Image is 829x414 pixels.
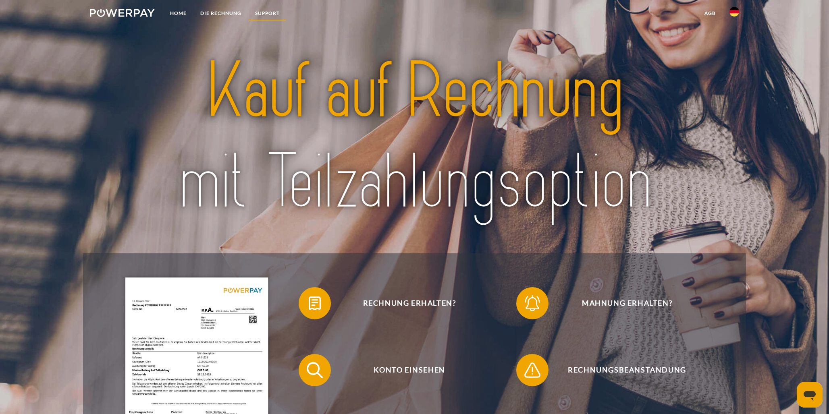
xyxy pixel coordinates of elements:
[522,360,542,380] img: qb_warning.svg
[528,287,726,319] span: Mahnung erhalten?
[299,354,508,386] button: Konto einsehen
[797,382,823,408] iframe: Schaltfläche zum Öffnen des Messaging-Fensters
[522,293,542,313] img: qb_bell.svg
[516,287,726,319] button: Mahnung erhalten?
[305,293,325,313] img: qb_bill.svg
[311,287,508,319] span: Rechnung erhalten?
[163,6,193,21] a: Home
[311,354,508,386] span: Konto einsehen
[90,9,155,17] img: logo-powerpay-white.svg
[516,354,726,386] button: Rechnungsbeanstandung
[248,6,287,21] a: SUPPORT
[528,354,726,386] span: Rechnungsbeanstandung
[193,6,248,21] a: DIE RECHNUNG
[698,6,723,21] a: agb
[299,287,508,319] button: Rechnung erhalten?
[305,360,325,380] img: qb_search.svg
[122,41,707,232] img: title-powerpay_de.svg
[729,7,739,17] img: de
